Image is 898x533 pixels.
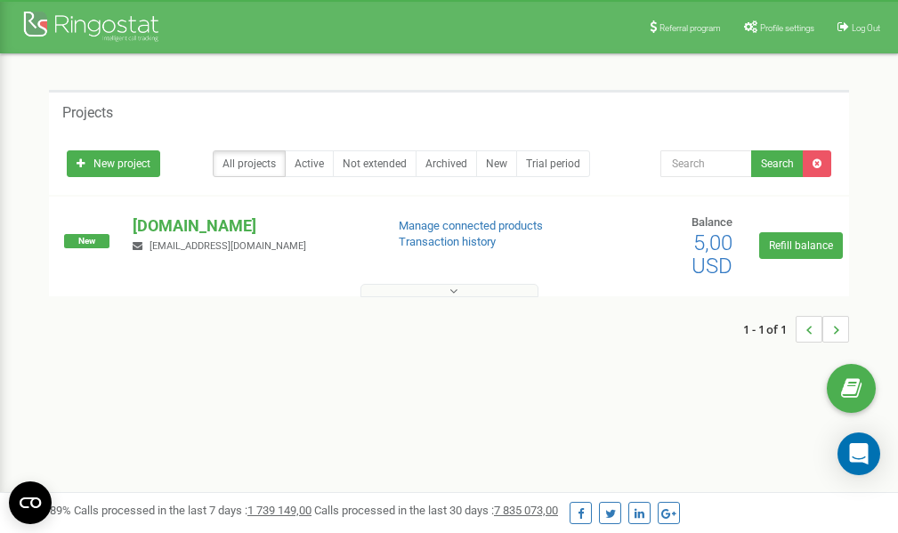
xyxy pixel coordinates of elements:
[476,150,517,177] a: New
[837,432,880,475] div: Open Intercom Messenger
[74,504,311,517] span: Calls processed in the last 7 days :
[760,23,814,33] span: Profile settings
[333,150,417,177] a: Not extended
[416,150,477,177] a: Archived
[743,298,849,360] nav: ...
[399,219,543,232] a: Manage connected products
[314,504,558,517] span: Calls processed in the last 30 days :
[692,230,732,279] span: 5,00 USD
[759,232,843,259] a: Refill balance
[64,234,109,248] span: New
[516,150,590,177] a: Trial period
[9,481,52,524] button: Open CMP widget
[852,23,880,33] span: Log Out
[67,150,160,177] a: New project
[62,105,113,121] h5: Projects
[494,504,558,517] u: 7 835 073,00
[692,215,732,229] span: Balance
[743,316,796,343] span: 1 - 1 of 1
[659,23,721,33] span: Referral program
[247,504,311,517] u: 1 739 149,00
[213,150,286,177] a: All projects
[751,150,804,177] button: Search
[399,235,496,248] a: Transaction history
[150,240,306,252] span: [EMAIL_ADDRESS][DOMAIN_NAME]
[660,150,752,177] input: Search
[285,150,334,177] a: Active
[133,214,369,238] p: [DOMAIN_NAME]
